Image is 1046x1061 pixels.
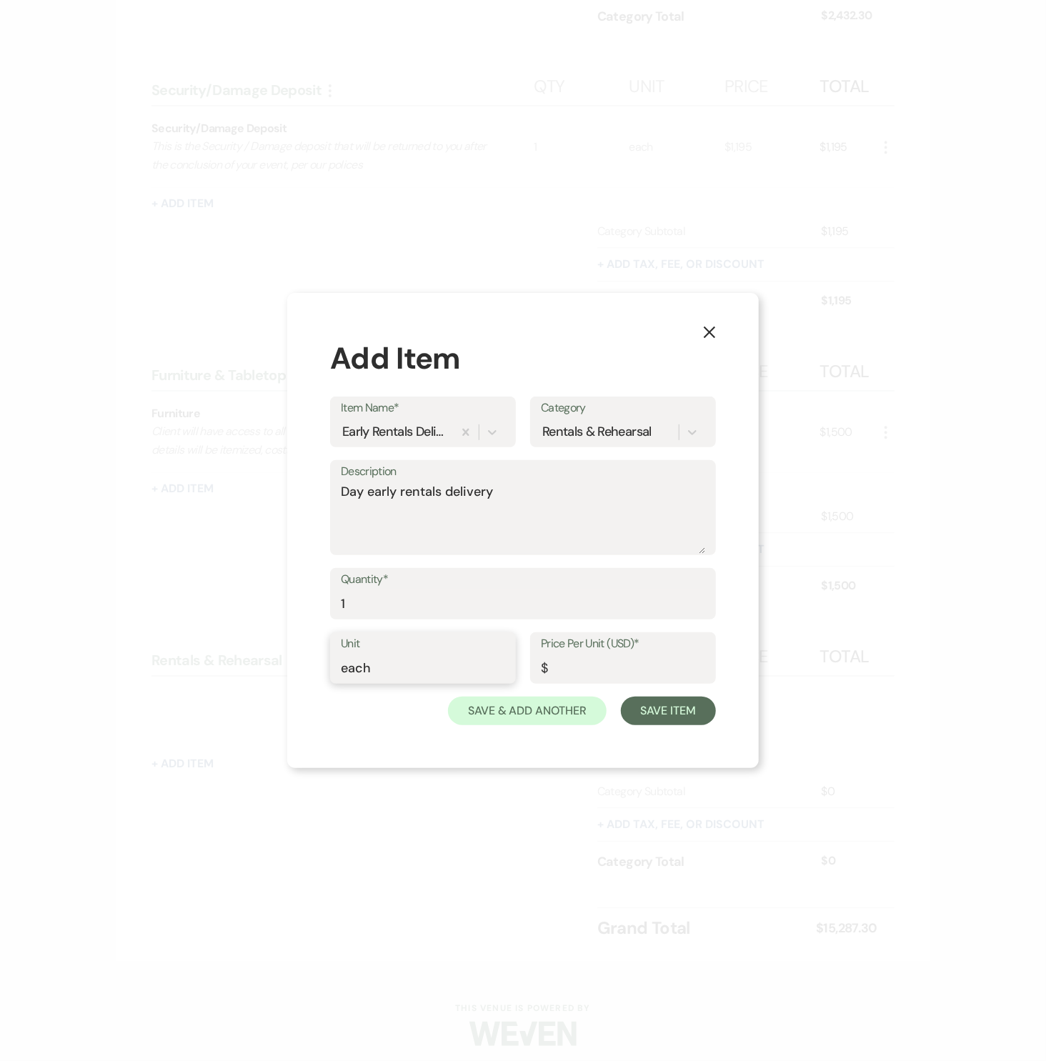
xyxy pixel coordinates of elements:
[541,398,705,419] label: Category
[341,462,705,482] label: Description
[330,336,716,381] div: Add Item
[341,569,705,590] label: Quantity*
[542,423,652,442] div: Rentals & Rehearsal
[621,697,716,725] button: Save Item
[541,634,705,654] label: Price Per Unit (USD)*
[448,697,607,725] button: Save & Add Another
[541,659,547,678] div: $
[341,398,505,419] label: Item Name*
[341,482,705,554] textarea: Day early rentals delivery
[341,634,505,654] label: Unit
[342,423,449,442] div: Early Rentals Deliviery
